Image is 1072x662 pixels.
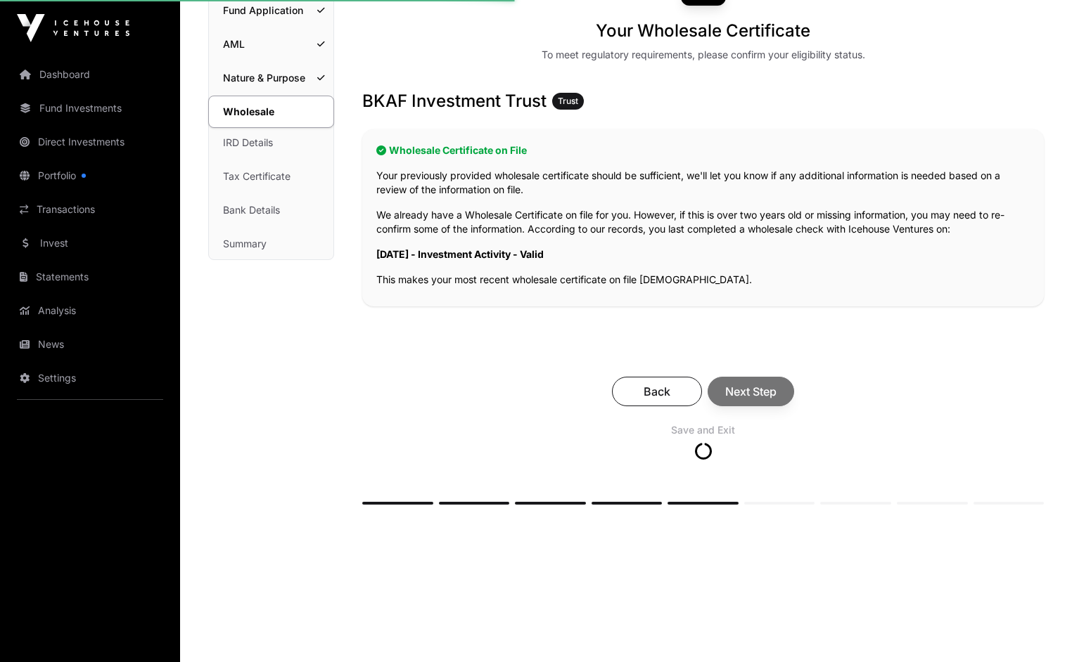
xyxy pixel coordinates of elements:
h1: Your Wholesale Certificate [596,20,810,42]
span: Back [630,383,684,400]
img: Icehouse Ventures Logo [17,14,129,42]
a: Dashboard [11,59,169,90]
a: IRD Details [209,127,333,158]
a: Transactions [11,194,169,225]
a: Nature & Purpose [209,63,333,93]
a: Wholesale [208,96,334,128]
a: Summary [209,228,333,259]
a: Bank Details [209,195,333,226]
h3: BKAF Investment Trust [362,90,1044,112]
a: AML [209,29,333,60]
h2: Wholesale Certificate on File [376,143,1030,157]
p: We already have a Wholesale Certificate on file for you. However, if this is over two years old o... [376,208,1030,236]
p: This makes your most recent wholesale certificate on file [DEMOGRAPHIC_DATA]. [376,273,1030,287]
div: To meet regulatory requirements, please confirm your eligibility status. [542,48,865,62]
a: Invest [11,228,169,259]
iframe: Chat Widget [1002,595,1072,662]
p: Your previously provided wholesale certificate should be sufficient, we'll let you know if any ad... [376,169,1030,197]
a: Statements [11,261,169,292]
span: Trust [558,96,578,107]
a: Analysis [11,295,169,326]
a: Settings [11,363,169,394]
a: News [11,329,169,360]
a: Tax Certificate [209,161,333,192]
button: Back [612,377,702,406]
a: Fund Investments [11,93,169,124]
a: Direct Investments [11,126,169,157]
a: Portfolio [11,160,169,191]
p: [DATE] - Investment Activity - Valid [376,247,1030,261]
